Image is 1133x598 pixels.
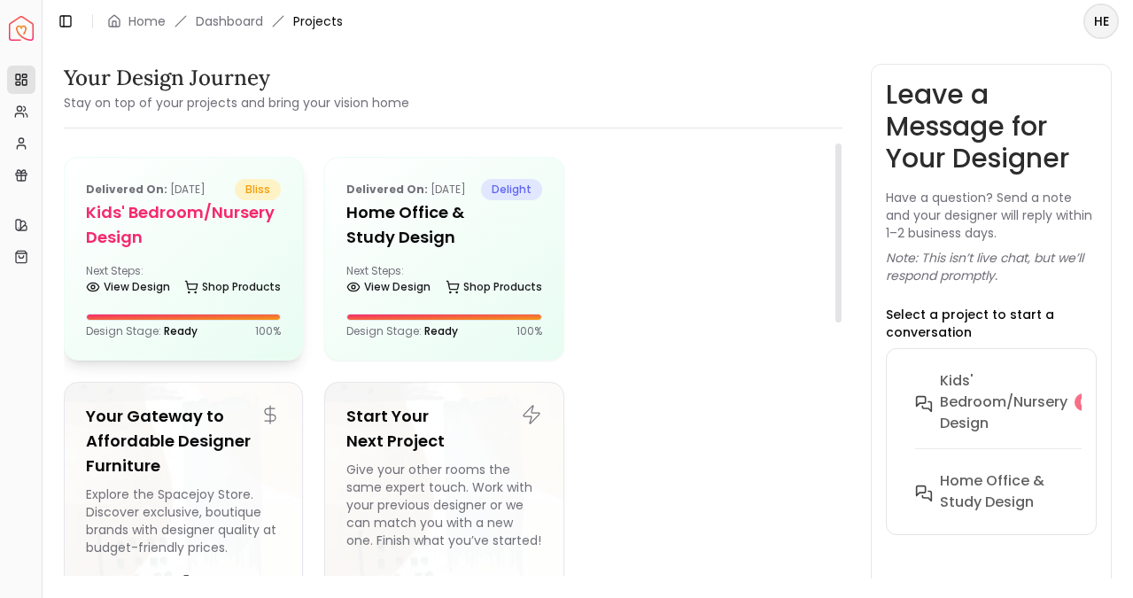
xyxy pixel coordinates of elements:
h5: Start Your Next Project [346,404,541,454]
p: Design Stage: [86,324,198,338]
h6: Kids' Bedroom/Nursery design [940,370,1067,434]
p: 100 % [516,324,542,338]
a: View Design [86,275,170,299]
p: Select a project to start a conversation [886,306,1097,341]
span: Projects [293,12,343,30]
nav: breadcrumb [107,12,343,30]
a: Shop Products [446,275,542,299]
span: delight [481,179,542,200]
p: Design Stage: [346,324,458,338]
b: Delivered on: [86,182,167,197]
span: Ready [164,323,198,338]
h3: Leave a Message for Your Designer [886,79,1097,175]
p: [DATE] [86,179,206,200]
span: HE [1085,5,1117,37]
div: Next Steps: [86,264,281,299]
h5: Kids' Bedroom/Nursery design [86,200,281,250]
p: [DATE] [346,179,466,200]
p: 100 % [255,324,281,338]
div: Explore the Spacejoy Store. Discover exclusive, boutique brands with designer quality at budget-f... [86,485,281,556]
a: View Design [346,275,431,299]
a: Spacejoy [9,16,34,41]
div: Next Steps: [346,264,541,299]
div: Give your other rooms the same expert touch. Work with your previous designer or we can match you... [346,461,541,556]
h3: Your Design Journey [64,64,409,92]
img: Spacejoy Logo [9,16,34,41]
a: Shop Products [184,275,281,299]
span: bliss [235,179,281,200]
button: HE [1083,4,1119,39]
a: Dashboard [196,12,263,30]
b: Delivered on: [346,182,428,197]
p: Note: This isn’t live chat, but we’ll respond promptly. [886,249,1097,284]
h5: Your Gateway to Affordable Designer Furniture [86,404,281,478]
p: Have a question? Send a note and your designer will reply within 1–2 business days. [886,189,1097,242]
span: Ready [424,323,458,338]
div: 6 [1075,393,1092,411]
small: Stay on top of your projects and bring your vision home [64,94,409,112]
h6: Home Office & Study Design [940,470,1092,513]
h5: Home Office & Study Design [346,200,541,250]
a: Home [128,12,166,30]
